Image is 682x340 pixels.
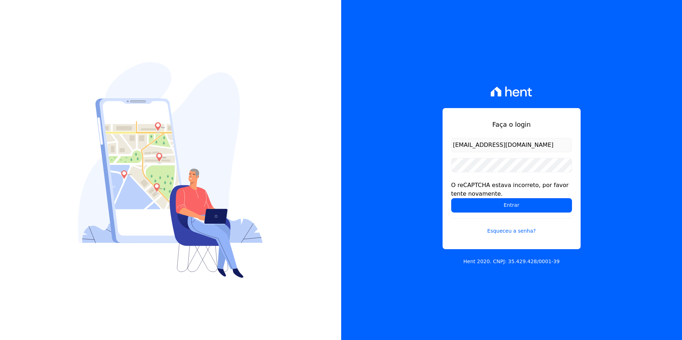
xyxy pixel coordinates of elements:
[451,218,572,235] a: Esqueceu a senha?
[463,258,560,265] p: Hent 2020. CNPJ: 35.429.428/0001-39
[78,62,263,278] img: Login
[451,138,572,152] input: Email
[451,181,572,198] div: O reCAPTCHA estava incorreto, por favor tente novamente.
[451,198,572,213] input: Entrar
[451,120,572,129] h1: Faça o login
